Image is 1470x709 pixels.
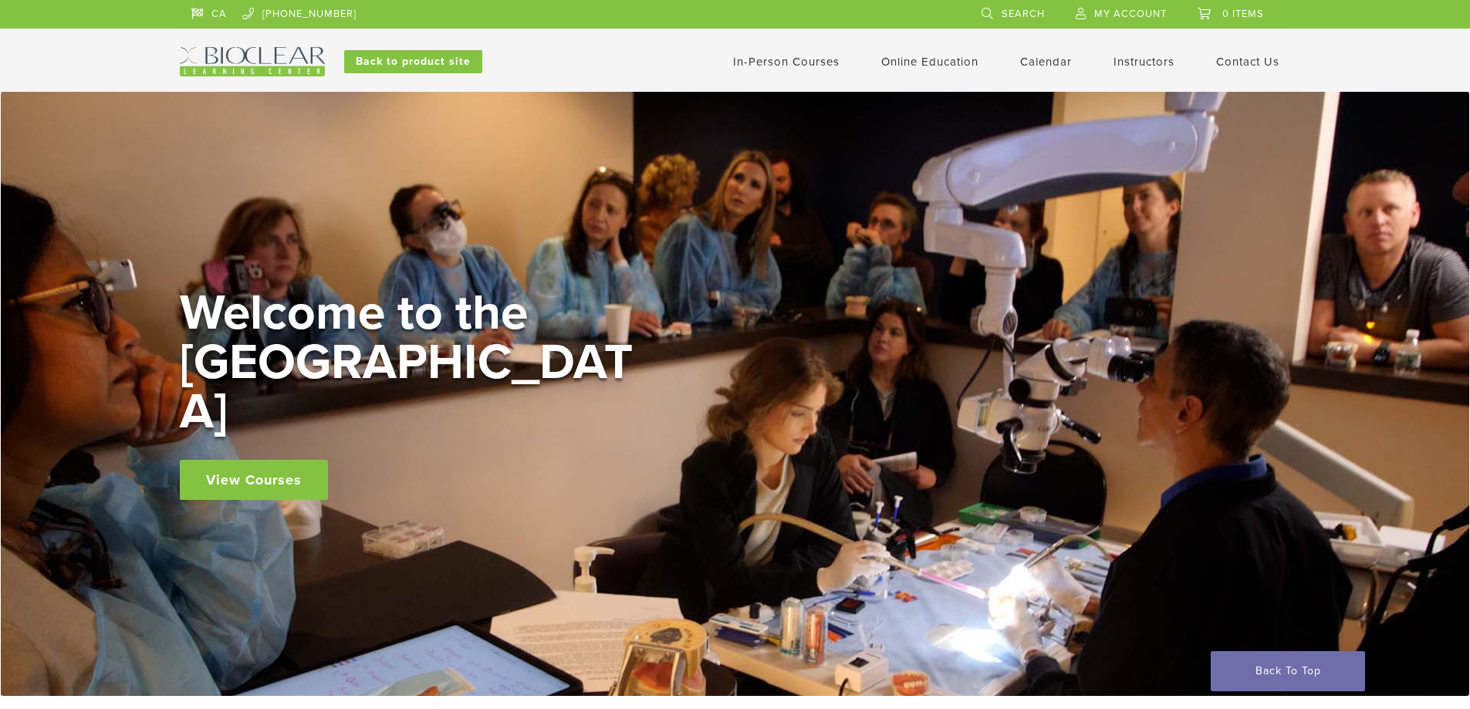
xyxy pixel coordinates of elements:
[1222,8,1264,20] span: 0 items
[1113,55,1174,69] a: Instructors
[1020,55,1072,69] a: Calendar
[1211,651,1365,691] a: Back To Top
[1002,8,1045,20] span: Search
[180,47,325,76] img: Bioclear
[344,50,482,73] a: Back to product site
[180,289,643,437] h2: Welcome to the [GEOGRAPHIC_DATA]
[881,55,978,69] a: Online Education
[1094,8,1167,20] span: My Account
[733,55,840,69] a: In-Person Courses
[1216,55,1279,69] a: Contact Us
[180,460,328,500] a: View Courses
